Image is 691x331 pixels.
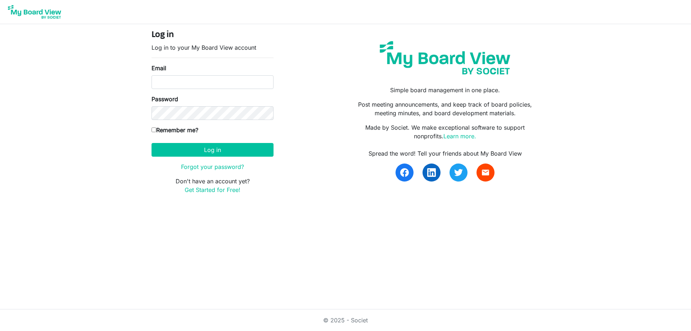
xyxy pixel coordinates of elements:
[427,168,436,177] img: linkedin.svg
[181,163,244,170] a: Forgot your password?
[6,3,63,21] img: My Board View Logo
[152,143,274,157] button: Log in
[152,177,274,194] p: Don't have an account yet?
[323,317,368,324] a: © 2025 - Societ
[443,133,476,140] a: Learn more.
[374,36,516,80] img: my-board-view-societ.svg
[152,95,178,103] label: Password
[351,100,539,117] p: Post meeting announcements, and keep track of board policies, meeting minutes, and board developm...
[152,126,198,134] label: Remember me?
[454,168,463,177] img: twitter.svg
[481,168,490,177] span: email
[152,43,274,52] p: Log in to your My Board View account
[185,186,240,193] a: Get Started for Free!
[152,64,166,72] label: Email
[351,86,539,94] p: Simple board management in one place.
[477,164,494,182] a: email
[400,168,409,177] img: facebook.svg
[152,30,274,40] h4: Log in
[351,149,539,158] div: Spread the word! Tell your friends about My Board View
[351,123,539,140] p: Made by Societ. We make exceptional software to support nonprofits.
[152,128,156,132] input: Remember me?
